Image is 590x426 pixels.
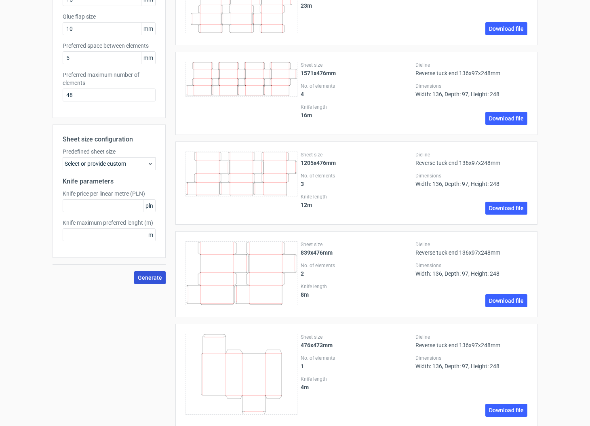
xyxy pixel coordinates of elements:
label: Dieline [415,241,527,248]
div: Width: 136, Depth: 97, Height: 248 [415,173,527,187]
label: Preferred space between elements [63,42,156,50]
label: Preferred maximum number of elements [63,71,156,87]
h2: Sheet size configuration [63,135,156,144]
strong: 1205x476mm [301,160,336,166]
label: Knife length [301,104,413,110]
div: Width: 136, Depth: 97, Height: 248 [415,83,527,97]
span: mm [141,23,155,35]
label: Knife length [301,194,413,200]
h2: Knife parameters [63,177,156,186]
strong: 2 [301,270,304,277]
label: Dimensions [415,262,527,269]
strong: 12 m [301,202,312,208]
span: pln [143,200,155,212]
strong: 16 m [301,112,312,118]
label: Dimensions [415,173,527,179]
label: Sheet size [301,62,413,68]
strong: 4 [301,91,304,97]
label: Sheet size [301,241,413,248]
label: Dimensions [415,83,527,89]
a: Download file [485,22,527,35]
div: Reverse tuck end 136x97x248mm [415,241,527,256]
a: Download file [485,202,527,215]
div: Width: 136, Depth: 97, Height: 248 [415,355,527,369]
label: Dieline [415,62,527,68]
strong: 839x476mm [301,249,333,256]
label: Sheet size [301,334,413,340]
strong: 23 m [301,2,312,9]
label: Knife length [301,283,413,290]
label: No. of elements [301,83,413,89]
label: Knife length [301,376,413,382]
strong: 4 m [301,384,309,390]
label: Dimensions [415,355,527,361]
span: m [146,229,155,241]
div: Select or provide custom [63,157,156,170]
div: Reverse tuck end 136x97x248mm [415,152,527,166]
label: Predefined sheet size [63,148,156,156]
label: No. of elements [301,355,413,361]
strong: 8 m [301,291,309,298]
a: Download file [485,404,527,417]
a: Download file [485,112,527,125]
label: No. of elements [301,262,413,269]
strong: 1571x476mm [301,70,336,76]
div: Reverse tuck end 136x97x248mm [415,334,527,348]
strong: 476x473mm [301,342,333,348]
label: Dieline [415,152,527,158]
button: Generate [134,271,166,284]
label: Dieline [415,334,527,340]
label: Glue flap size [63,13,156,21]
div: Reverse tuck end 136x97x248mm [415,62,527,76]
strong: 3 [301,181,304,187]
a: Download file [485,294,527,307]
div: Width: 136, Depth: 97, Height: 248 [415,262,527,277]
strong: 1 [301,363,304,369]
label: Knife maximum preferred lenght (m) [63,219,156,227]
span: Generate [138,275,162,280]
label: No. of elements [301,173,413,179]
label: Sheet size [301,152,413,158]
span: mm [141,52,155,64]
label: Knife price per linear metre (PLN) [63,190,156,198]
